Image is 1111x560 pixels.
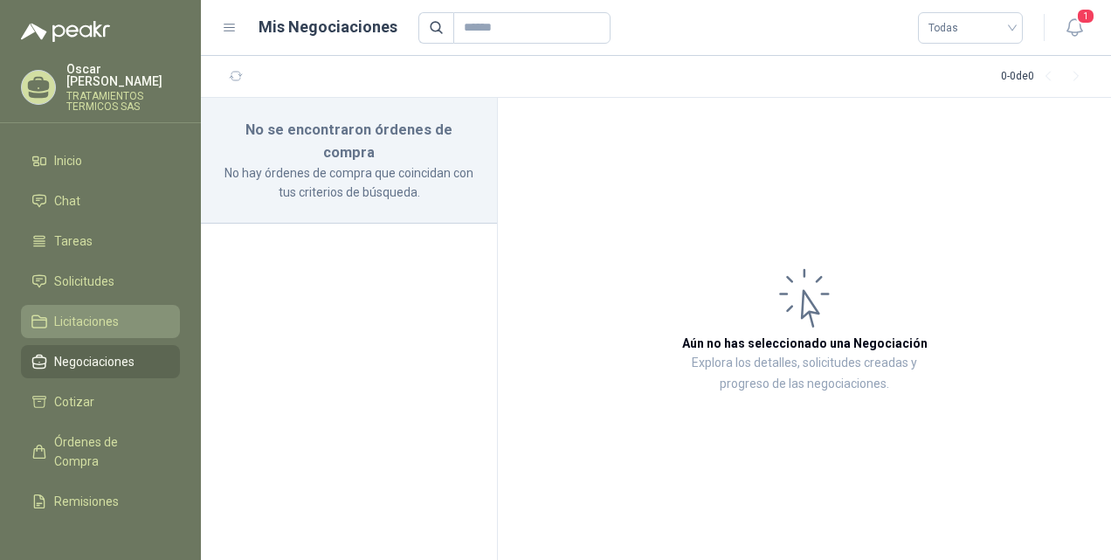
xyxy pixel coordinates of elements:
a: Tareas [21,225,180,258]
h3: Aún no has seleccionado una Negociación [682,334,928,353]
span: Cotizar [54,392,94,411]
span: Todas [928,15,1012,41]
a: Solicitudes [21,265,180,298]
p: TRATAMIENTOS TERMICOS SAS [66,91,180,112]
img: Logo peakr [21,21,110,42]
span: Órdenes de Compra [54,432,163,471]
p: Oscar [PERSON_NAME] [66,63,180,87]
a: Remisiones [21,485,180,518]
a: Órdenes de Compra [21,425,180,478]
p: No hay órdenes de compra que coincidan con tus criterios de búsqueda. [222,163,476,202]
a: Chat [21,184,180,218]
span: Negociaciones [54,352,135,371]
h1: Mis Negociaciones [259,15,397,39]
div: 0 - 0 de 0 [1001,63,1090,91]
span: Chat [54,191,80,211]
a: Licitaciones [21,305,180,338]
a: Inicio [21,144,180,177]
h3: No se encontraron órdenes de compra [222,119,476,163]
span: Licitaciones [54,312,119,331]
span: Inicio [54,151,82,170]
span: Tareas [54,232,93,251]
p: Explora los detalles, solicitudes creadas y progreso de las negociaciones. [673,353,936,395]
a: Negociaciones [21,345,180,378]
button: 1 [1059,12,1090,44]
span: Solicitudes [54,272,114,291]
span: 1 [1076,8,1095,24]
span: Remisiones [54,492,119,511]
a: Cotizar [21,385,180,418]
